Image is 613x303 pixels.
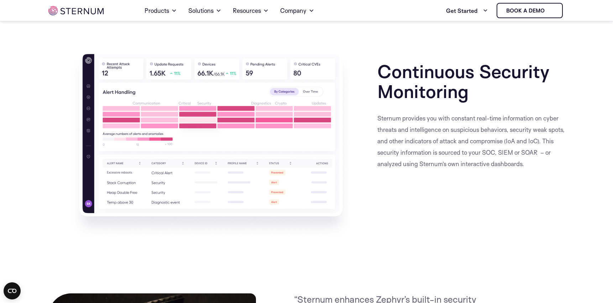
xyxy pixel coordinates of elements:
[4,282,21,299] button: Open CMP widget
[497,3,563,18] a: Book a demo
[48,6,104,15] img: sternum iot
[446,4,488,18] a: Get Started
[188,1,221,21] a: Solutions
[377,113,565,170] p: Sternum provides you with constant real-time information on cyber threats and intelligence on sus...
[280,1,314,21] a: Company
[547,8,553,14] img: sternum iot
[145,1,177,21] a: Products
[377,51,565,101] h2: Continuous Security Monitoring
[233,1,269,21] a: Resources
